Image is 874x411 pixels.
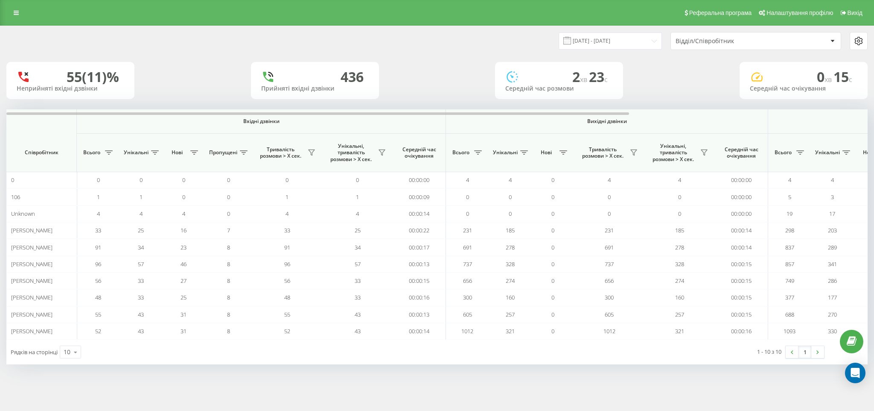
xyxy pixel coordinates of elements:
span: [PERSON_NAME] [11,244,52,251]
span: 1 [140,193,143,201]
td: 00:00:15 [715,306,768,323]
span: 43 [138,327,144,335]
span: 1 [356,193,359,201]
span: 4 [678,176,681,184]
span: 160 [506,294,515,301]
span: 0 [227,210,230,217]
span: 4 [788,176,791,184]
span: [PERSON_NAME] [11,311,52,318]
span: Налаштування профілю [766,9,833,16]
span: 0 [551,327,554,335]
span: 231 [605,226,614,234]
td: 00:00:15 [715,289,768,306]
span: Unknown [11,210,35,217]
span: 341 [828,260,837,268]
span: 19 [787,210,792,217]
span: 656 [605,277,614,285]
span: 91 [95,244,101,251]
span: 0 [551,210,554,217]
span: 33 [284,226,290,234]
span: 25 [181,294,186,301]
span: 605 [605,311,614,318]
span: 300 [463,294,472,301]
span: 0 [97,176,100,184]
span: 330 [828,327,837,335]
span: 43 [355,311,361,318]
span: 0 [466,193,469,201]
span: 55 [95,311,101,318]
span: 25 [138,226,144,234]
span: 688 [785,311,794,318]
span: 2 [572,68,589,86]
td: 00:00:14 [715,239,768,255]
span: 8 [227,260,230,268]
span: 0 [227,176,230,184]
td: 00:00:15 [715,273,768,289]
div: Open Intercom Messenger [845,363,865,383]
span: Вхідні дзвінки [99,118,423,125]
span: 16 [181,226,186,234]
span: 33 [95,226,101,234]
span: 33 [355,294,361,301]
span: Середній час очікування [721,146,761,159]
span: 8 [227,294,230,301]
span: 0 [551,176,554,184]
span: 321 [506,327,515,335]
span: 0 [551,277,554,285]
span: 737 [605,260,614,268]
span: 737 [463,260,472,268]
span: 1012 [461,327,473,335]
span: Співробітник [14,149,69,156]
span: 257 [506,311,515,318]
span: 4 [356,210,359,217]
span: 31 [181,327,186,335]
span: 185 [506,226,515,234]
span: 278 [506,244,515,251]
span: 185 [675,226,684,234]
span: 56 [284,277,290,285]
span: [PERSON_NAME] [11,327,52,335]
div: Середній час розмови [505,85,613,92]
span: Реферальна програма [689,9,752,16]
span: 23 [181,244,186,251]
span: 1 [97,193,100,201]
td: 00:00:17 [393,239,446,255]
td: 00:00:00 [715,188,768,205]
span: 33 [138,294,144,301]
span: 0 [817,68,833,86]
span: 0 [551,244,554,251]
span: 278 [675,244,684,251]
span: 4 [831,176,834,184]
span: 46 [181,260,186,268]
span: 96 [95,260,101,268]
span: 257 [675,311,684,318]
span: c [849,75,852,84]
span: 25 [355,226,361,234]
span: Нові [536,149,557,156]
span: 4 [608,176,611,184]
span: 857 [785,260,794,268]
td: 00:00:16 [393,289,446,306]
span: Вихідні дзвінки [466,118,748,125]
td: 00:00:14 [393,205,446,222]
span: 0 [356,176,359,184]
span: 3 [831,193,834,201]
td: 00:00:00 [393,172,446,188]
a: 1 [798,346,811,358]
span: 605 [463,311,472,318]
td: 00:00:16 [715,323,768,340]
span: 377 [785,294,794,301]
span: Нові [166,149,188,156]
span: 691 [605,244,614,251]
span: Унікальні, тривалість розмови > Х сек. [326,143,376,163]
span: 328 [675,260,684,268]
div: Середній час очікування [750,85,857,92]
span: Унікальні, тривалість розмови > Х сек. [649,143,698,163]
span: 4 [140,210,143,217]
span: 8 [227,327,230,335]
span: 4 [466,176,469,184]
td: 00:00:15 [393,273,446,289]
span: Тривалість розмови > Х сек. [256,146,305,159]
span: [PERSON_NAME] [11,260,52,268]
span: 91 [284,244,290,251]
